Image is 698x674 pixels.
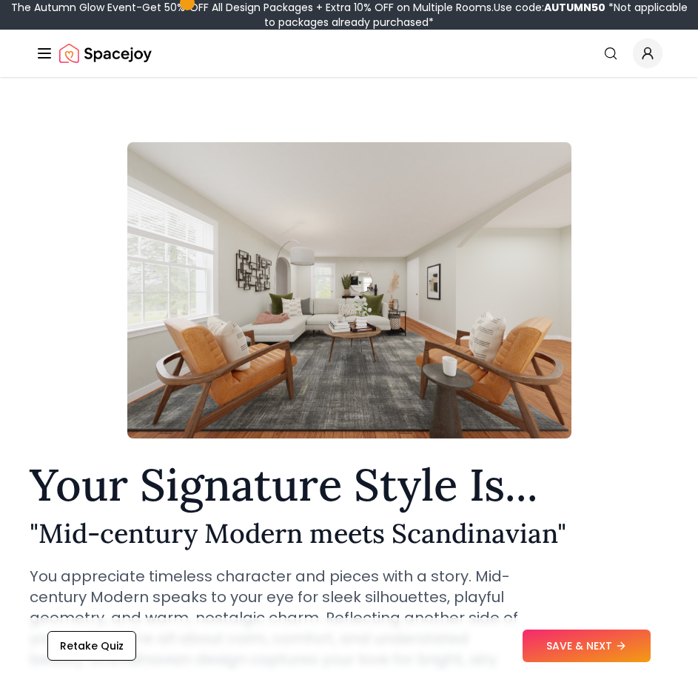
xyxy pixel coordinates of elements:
h1: Your Signature Style Is... [30,462,668,507]
button: Retake Quiz [47,631,136,661]
a: Spacejoy [59,39,152,68]
h2: " Mid-century Modern meets Scandinavian " [30,518,668,548]
button: SAVE & NEXT [523,630,651,662]
img: Spacejoy Logo [59,39,152,68]
nav: Global [36,30,662,77]
img: Mid-century Modern meets Scandinavian Style Example [127,142,571,438]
